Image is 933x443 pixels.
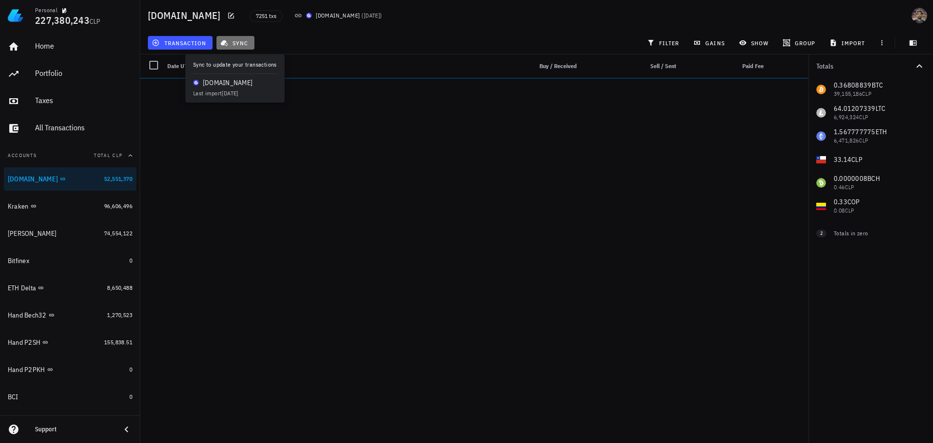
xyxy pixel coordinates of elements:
[618,54,680,78] div: Sell / Sent
[202,54,519,78] div: Memo
[8,338,40,347] div: Hand P2SH
[104,202,132,210] span: 96,606,496
[808,54,933,78] button: Totals
[820,230,823,237] span: 2
[4,117,136,140] a: All Transactions
[689,36,731,50] button: gains
[163,54,202,78] div: Date UTC
[4,62,136,86] a: Portfolio
[361,11,382,20] span: ( )
[316,11,359,20] div: [DOMAIN_NAME]
[8,366,45,374] div: Hand P2PKH
[8,257,29,265] div: Bitfinex
[94,152,123,159] span: Total CLP
[8,230,56,238] div: [PERSON_NAME]
[104,338,132,346] span: 155,838.51
[4,144,136,167] button: AccountsTotal CLP
[4,331,136,354] a: Hand P2SH 155,838.51
[4,249,136,272] a: Bitfinex 0
[4,385,136,408] a: BCI 0
[785,39,815,47] span: group
[148,36,213,50] button: transaction
[912,8,927,23] div: avatar
[35,6,57,14] div: Personal
[695,39,724,47] span: gains
[8,8,23,23] img: LedgiFi
[90,17,101,26] span: CLP
[825,36,871,50] button: import
[154,39,206,47] span: transaction
[698,54,768,78] div: Paid Fee
[4,195,136,218] a: Kraken 96,606,496
[539,62,577,70] span: Buy / Received
[643,36,685,50] button: filter
[4,222,136,245] a: [PERSON_NAME] 74,554,122
[306,13,312,18] img: BudaPuntoCom
[650,62,676,70] span: Sell / Sent
[104,230,132,237] span: 74,554,122
[129,257,132,264] span: 0
[519,54,581,78] div: Buy / Received
[735,36,774,50] button: show
[8,311,47,319] div: Hand Bech32
[649,39,680,47] span: filter
[256,11,276,21] span: 7251 txs
[8,202,29,211] div: Kraken
[167,62,191,70] span: Date UTC
[834,229,906,238] div: Totals in zero
[104,175,132,182] span: 52,551,370
[742,62,764,70] span: Paid Fee
[107,311,132,319] span: 1,270,523
[8,175,58,183] div: [DOMAIN_NAME]
[4,35,136,58] a: Home
[129,393,132,400] span: 0
[741,39,769,47] span: show
[816,63,914,70] div: Totals
[148,8,224,23] h1: [DOMAIN_NAME]
[129,366,132,373] span: 0
[222,39,248,47] span: sync
[35,41,132,51] div: Home
[107,284,132,291] span: 8,650,488
[4,276,136,300] a: ETH Delta 8,650,488
[4,303,136,327] a: Hand Bech32 1,270,523
[35,14,90,27] span: 227,380,243
[206,62,221,70] span: Memo
[4,167,136,191] a: [DOMAIN_NAME] 52,551,370
[35,123,132,132] div: All Transactions
[778,36,821,50] button: group
[4,358,136,381] a: Hand P2PKH 0
[4,89,136,113] a: Taxes
[8,393,18,401] div: BCI
[35,69,132,78] div: Portfolio
[364,12,380,19] span: [DATE]
[8,284,36,292] div: ETH Delta
[35,96,132,105] div: Taxes
[216,36,254,50] button: sync
[35,425,113,433] div: Support
[831,39,865,47] span: import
